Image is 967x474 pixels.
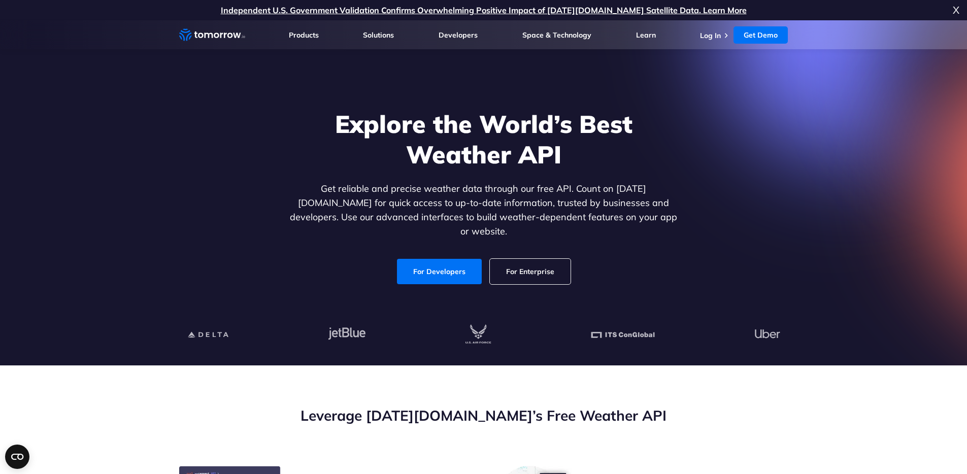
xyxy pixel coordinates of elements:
[490,259,571,284] a: For Enterprise
[179,27,245,43] a: Home link
[522,30,591,40] a: Space & Technology
[700,31,721,40] a: Log In
[288,109,680,170] h1: Explore the World’s Best Weather API
[439,30,478,40] a: Developers
[288,182,680,239] p: Get reliable and precise weather data through our free API. Count on [DATE][DOMAIN_NAME] for quic...
[221,5,747,15] a: Independent U.S. Government Validation Confirms Overwhelming Positive Impact of [DATE][DOMAIN_NAM...
[397,259,482,284] a: For Developers
[5,445,29,469] button: Open CMP widget
[636,30,656,40] a: Learn
[289,30,319,40] a: Products
[363,30,394,40] a: Solutions
[733,26,788,44] a: Get Demo
[179,406,788,425] h2: Leverage [DATE][DOMAIN_NAME]’s Free Weather API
